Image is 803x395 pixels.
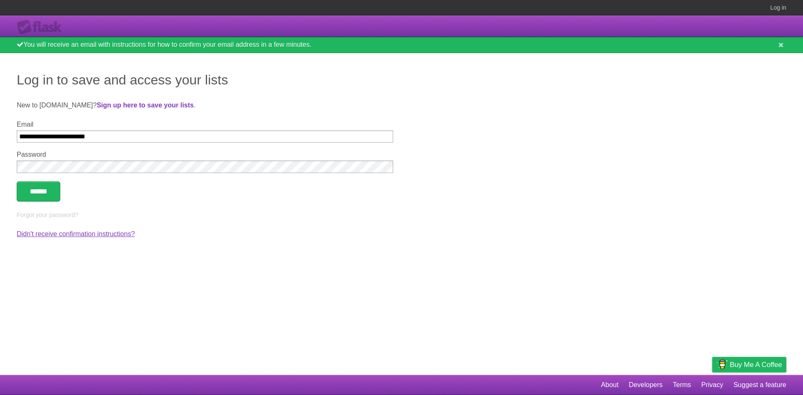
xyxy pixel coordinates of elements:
[734,377,786,393] a: Suggest a feature
[97,102,194,109] a: Sign up here to save your lists
[730,357,782,372] span: Buy me a coffee
[17,70,786,90] h1: Log in to save and access your lists
[712,357,786,372] a: Buy me a coffee
[17,121,393,128] label: Email
[701,377,723,393] a: Privacy
[17,20,67,35] div: Flask
[629,377,662,393] a: Developers
[673,377,691,393] a: Terms
[17,212,78,218] a: Forgot your password?
[716,357,728,372] img: Buy me a coffee
[17,230,135,237] a: Didn't receive confirmation instructions?
[601,377,619,393] a: About
[17,100,786,110] p: New to [DOMAIN_NAME]? .
[17,151,393,158] label: Password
